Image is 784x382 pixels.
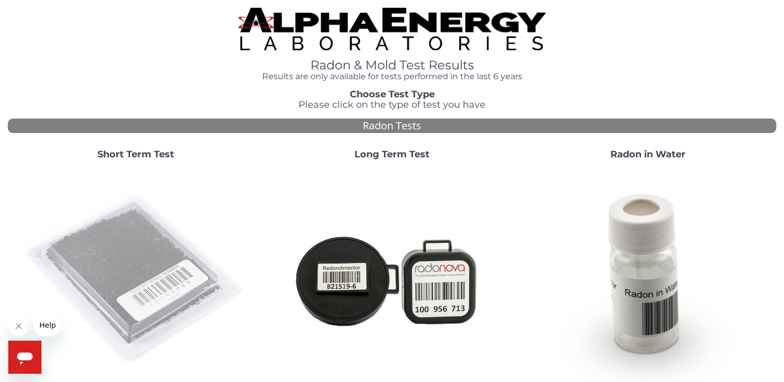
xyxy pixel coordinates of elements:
[97,149,174,160] strong: Short Term Test
[8,119,776,134] div: Radon Tests
[238,8,546,50] img: TightCrop.jpg
[298,99,486,110] span: Please click on the type of test you have
[350,89,435,100] strong: Choose Test Type
[238,58,546,72] h1: Radon & Mold Test Results
[610,149,686,160] strong: Radon in Water
[33,314,61,336] iframe: Message from company
[354,149,430,160] strong: Long Term Test
[8,316,29,336] iframe: Close message
[238,72,546,81] h4: Results are only available for tests performed in the last 6 years
[8,341,41,374] iframe: Button to launch messaging window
